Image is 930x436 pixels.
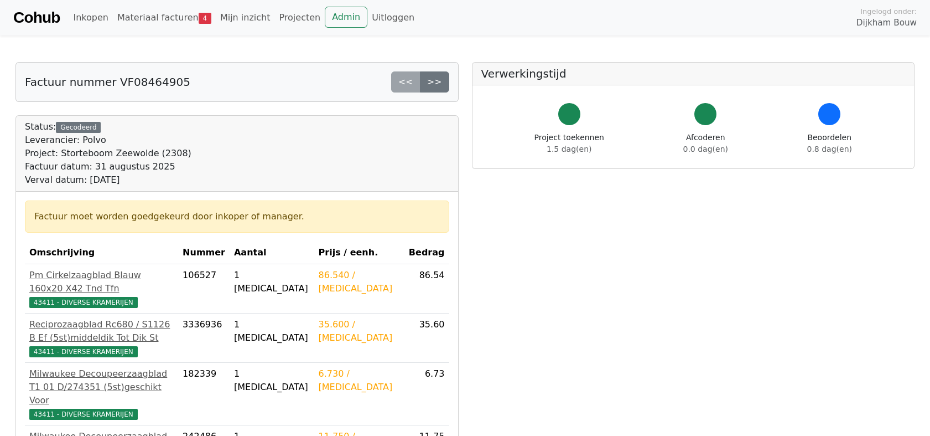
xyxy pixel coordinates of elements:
div: Beoordelen [807,132,852,155]
span: Ingelogd onder: [860,6,917,17]
span: 1.5 dag(en) [547,145,591,153]
div: Factuur moet worden goedgekeurd door inkoper of manager. [34,210,440,223]
th: Omschrijving [25,242,178,264]
span: Dijkham Bouw [856,17,917,29]
a: Materiaal facturen4 [113,7,216,29]
a: Inkopen [69,7,112,29]
div: 1 [MEDICAL_DATA] [234,367,310,394]
span: 0.8 dag(en) [807,145,852,153]
a: Pm Cirkelzaagblad Blauw 160x20 X42 Tnd Tfn43411 - DIVERSE KRAMERIJEN [29,269,174,309]
a: Cohub [13,4,60,31]
a: Reciprozaagblad Rc680 / S1126 B Ef (5st)middeldik Tot Dik St43411 - DIVERSE KRAMERIJEN [29,318,174,358]
td: 182339 [178,363,230,425]
td: 86.54 [404,264,449,314]
span: 43411 - DIVERSE KRAMERIJEN [29,297,138,308]
div: Project toekennen [534,132,604,155]
th: Nummer [178,242,230,264]
div: Verval datum: [DATE] [25,173,191,187]
a: Mijn inzicht [216,7,275,29]
div: 86.540 / [MEDICAL_DATA] [319,269,400,295]
td: 106527 [178,264,230,314]
span: 43411 - DIVERSE KRAMERIJEN [29,409,138,420]
span: 4 [199,13,211,24]
a: >> [420,71,449,93]
th: Bedrag [404,242,449,264]
div: Factuur datum: 31 augustus 2025 [25,160,191,173]
th: Prijs / eenh. [314,242,404,264]
div: 35.600 / [MEDICAL_DATA] [319,318,400,345]
div: Afcoderen [683,132,728,155]
h5: Factuur nummer VF08464905 [25,75,190,89]
div: Gecodeerd [56,122,101,133]
div: Status: [25,120,191,187]
td: 6.73 [404,363,449,425]
div: Reciprozaagblad Rc680 / S1126 B Ef (5st)middeldik Tot Dik St [29,318,174,345]
div: 6.730 / [MEDICAL_DATA] [319,367,400,394]
div: Project: Storteboom Zeewolde (2308) [25,147,191,160]
a: Projecten [274,7,325,29]
a: Milwaukee Decoupeerzaagblad T1 01 D/274351 (5st)geschikt Voor43411 - DIVERSE KRAMERIJEN [29,367,174,420]
td: 35.60 [404,314,449,363]
span: 43411 - DIVERSE KRAMERIJEN [29,346,138,357]
td: 3336936 [178,314,230,363]
a: Uitloggen [367,7,419,29]
span: 0.0 dag(en) [683,145,728,153]
h5: Verwerkingstijd [481,67,906,80]
div: Milwaukee Decoupeerzaagblad T1 01 D/274351 (5st)geschikt Voor [29,367,174,407]
th: Aantal [230,242,314,264]
div: Leverancier: Polvo [25,134,191,147]
div: 1 [MEDICAL_DATA] [234,269,310,295]
div: 1 [MEDICAL_DATA] [234,318,310,345]
a: Admin [325,7,367,28]
div: Pm Cirkelzaagblad Blauw 160x20 X42 Tnd Tfn [29,269,174,295]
